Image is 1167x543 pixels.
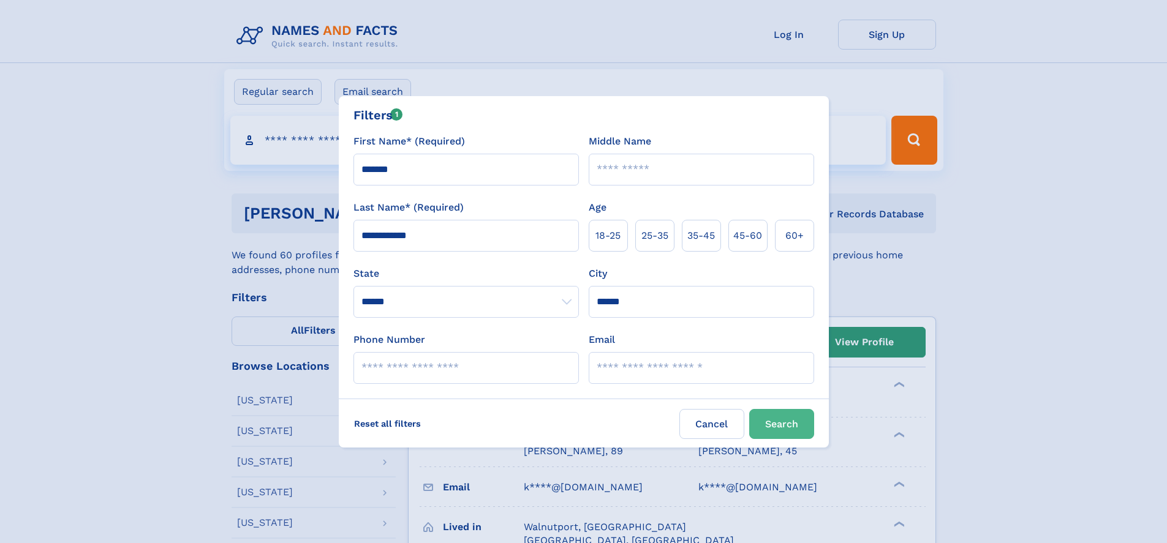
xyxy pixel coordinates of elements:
label: Phone Number [353,332,425,347]
label: City [589,266,607,281]
label: First Name* (Required) [353,134,465,149]
label: Email [589,332,615,347]
span: 25‑35 [641,228,668,243]
label: Reset all filters [346,409,429,438]
span: 35‑45 [687,228,715,243]
label: State [353,266,579,281]
label: Middle Name [589,134,651,149]
label: Cancel [679,409,744,439]
button: Search [749,409,814,439]
label: Last Name* (Required) [353,200,464,215]
label: Age [589,200,606,215]
span: 60+ [785,228,804,243]
div: Filters [353,106,403,124]
span: 18‑25 [595,228,621,243]
span: 45‑60 [733,228,762,243]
